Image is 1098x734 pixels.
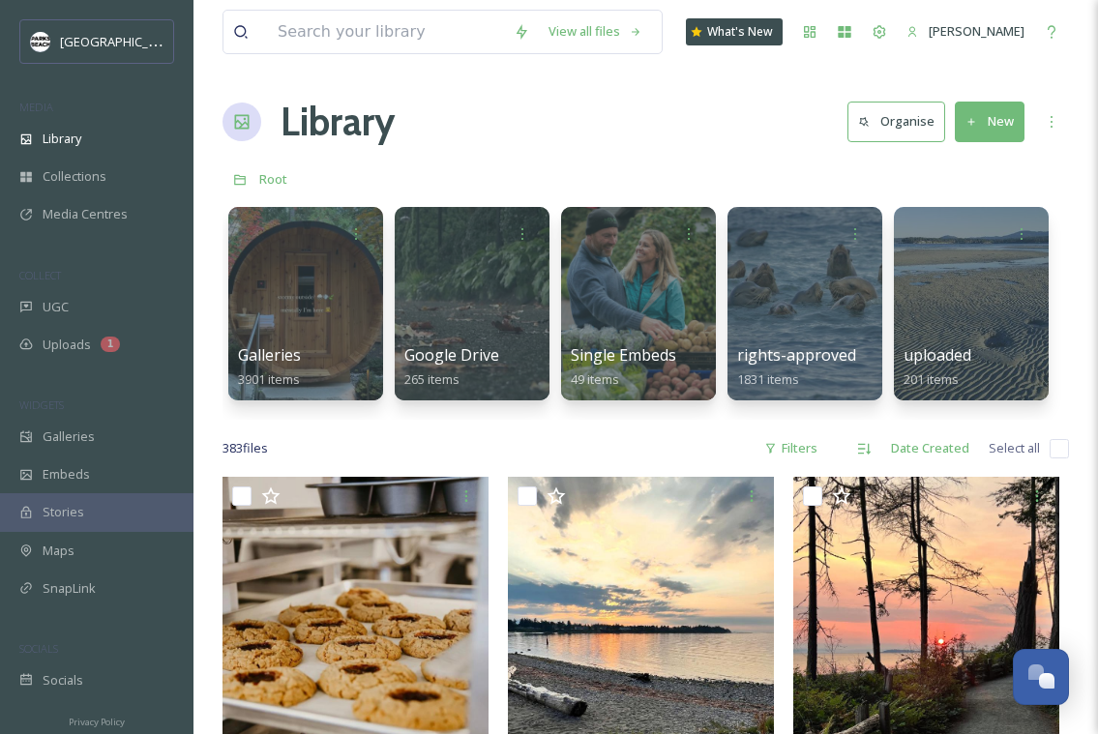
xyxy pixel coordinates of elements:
[571,344,676,366] span: Single Embeds
[571,346,676,388] a: Single Embeds49 items
[223,439,268,457] span: 383 file s
[404,370,460,388] span: 265 items
[737,346,856,388] a: rights-approved1831 items
[19,100,53,114] span: MEDIA
[43,542,74,560] span: Maps
[43,671,83,690] span: Socials
[238,346,301,388] a: Galleries3901 items
[1013,649,1069,705] button: Open Chat
[43,503,84,521] span: Stories
[904,346,971,388] a: uploaded201 items
[43,579,96,598] span: SnapLink
[101,337,120,352] div: 1
[69,709,125,732] a: Privacy Policy
[904,344,971,366] span: uploaded
[904,370,959,388] span: 201 items
[238,344,301,366] span: Galleries
[989,439,1040,457] span: Select all
[19,397,64,412] span: WIDGETS
[847,102,945,141] button: Organise
[404,344,499,366] span: Google Drive
[60,32,233,50] span: [GEOGRAPHIC_DATA] Tourism
[539,13,652,50] a: View all files
[755,429,827,467] div: Filters
[19,641,58,656] span: SOCIALS
[238,370,300,388] span: 3901 items
[31,32,50,51] img: parks%20beach.jpg
[268,11,504,53] input: Search your library
[43,298,69,316] span: UGC
[259,170,287,188] span: Root
[43,205,128,223] span: Media Centres
[43,130,81,148] span: Library
[43,336,91,354] span: Uploads
[847,102,955,141] a: Organise
[281,93,395,151] a: Library
[897,13,1034,50] a: [PERSON_NAME]
[686,18,783,45] a: What's New
[929,22,1024,40] span: [PERSON_NAME]
[737,370,799,388] span: 1831 items
[43,427,95,446] span: Galleries
[737,344,856,366] span: rights-approved
[43,167,106,186] span: Collections
[404,346,499,388] a: Google Drive265 items
[881,429,979,467] div: Date Created
[69,716,125,728] span: Privacy Policy
[955,102,1024,141] button: New
[259,167,287,191] a: Root
[43,465,90,484] span: Embeds
[19,268,61,282] span: COLLECT
[571,370,619,388] span: 49 items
